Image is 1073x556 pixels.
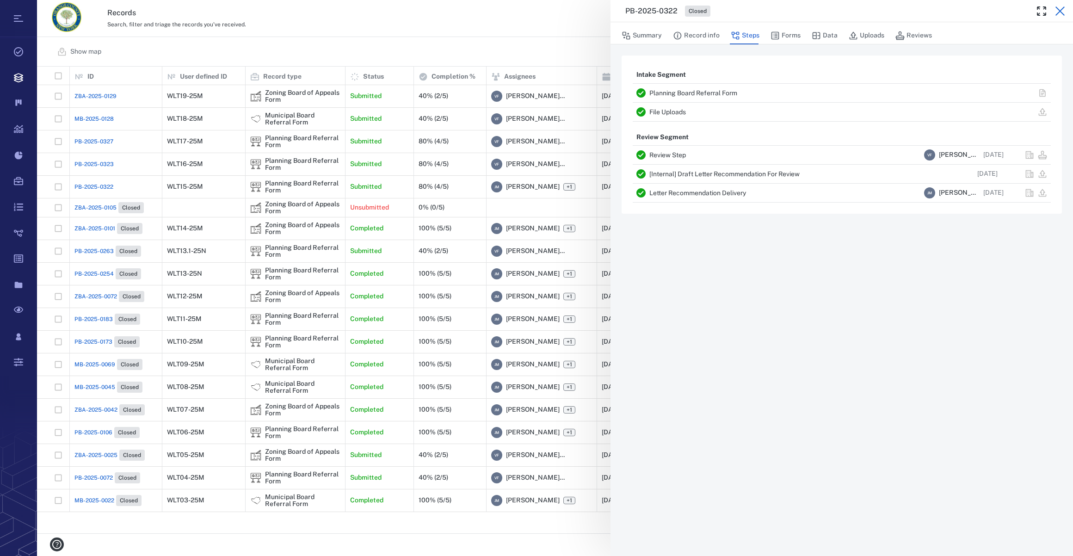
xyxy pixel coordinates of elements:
[622,27,662,44] button: Summary
[633,129,692,146] p: Review Segment
[983,150,1004,160] p: [DATE]
[649,151,686,159] a: Review Step
[625,6,678,17] h3: PB-2025-0322
[731,27,759,44] button: Steps
[673,27,720,44] button: Record info
[649,170,800,178] a: [Internal] Draft Letter Recommendation For Review
[687,7,709,15] span: Closed
[924,149,935,161] div: V F
[21,6,40,15] span: Help
[649,189,746,197] a: Letter Recommendation Delivery
[895,27,932,44] button: Reviews
[1032,2,1051,20] button: Toggle Fullscreen
[939,188,980,198] span: [PERSON_NAME]
[649,89,737,97] a: Planning Board Referral Form
[939,150,980,160] span: [PERSON_NAME]
[849,27,884,44] button: Uploads
[812,27,838,44] button: Data
[649,108,686,116] a: File Uploads
[924,187,935,198] div: J M
[977,169,998,179] p: [DATE]
[633,67,690,83] p: Intake Segment
[1051,2,1069,20] button: Close
[771,27,801,44] button: Forms
[983,188,1004,198] p: [DATE]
